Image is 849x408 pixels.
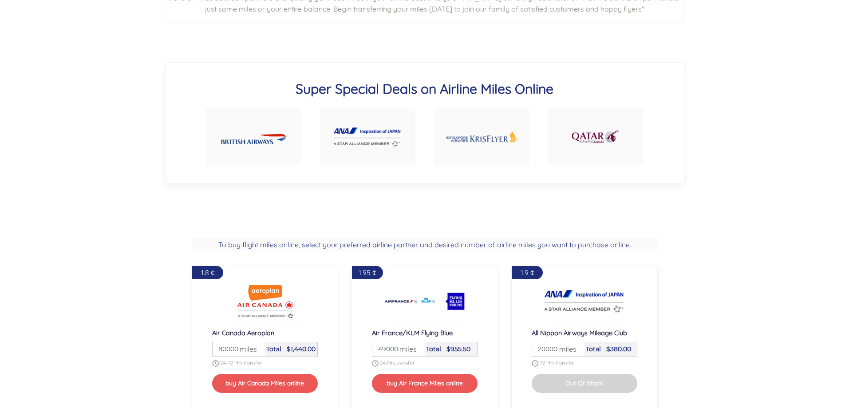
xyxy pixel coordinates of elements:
[372,360,379,367] img: schedule.png
[446,345,470,353] span: $955.50
[212,329,274,337] span: Air Canada Aeroplan
[220,360,262,366] span: 24-72 Hrs transfer
[532,360,538,367] img: schedule.png
[426,345,441,353] span: Total
[555,344,577,354] span: miles
[266,345,281,353] span: Total
[212,374,318,393] button: buy Air Canada Miles online
[192,238,658,251] h2: To buy flight miles online, select your preferred airline partner and desired number of airline m...
[235,344,257,354] span: miles
[359,268,376,277] span: 1.95 ¢
[380,360,415,366] span: 24 Hrs transfer
[586,345,601,353] span: Total
[221,126,286,148] img: Buy British Airways airline miles online
[540,360,574,366] span: 72 Hrs transfer
[545,284,624,319] img: Buy All Nippon Airways Mileage Club Airline miles online
[201,268,214,277] span: 1.8 ¢
[385,284,465,319] img: Buy Air France/KLM Flying Blue Airline miles online
[225,284,305,319] img: Buy Air Canada Aeroplan Airline miles online
[372,374,478,393] button: buy Air France Miles online
[395,344,417,354] span: miles
[532,374,637,393] button: Out Of Stock!
[287,345,316,353] span: $1,440.00
[532,329,627,337] span: All Nippon Airways Mileage Club
[571,125,620,149] img: Buy Qatar airline miles online
[372,329,453,337] span: Air France/KLM Flying Blue
[212,360,219,367] img: schedule.png
[334,127,401,147] img: Buy ANA airline miles online
[446,120,517,154] img: Buy KrisFlyer Singapore airline miles online
[606,345,631,353] span: $380.00
[521,268,534,277] span: 1.9 ¢
[197,80,653,97] h3: Super Special Deals on Airline Miles Online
